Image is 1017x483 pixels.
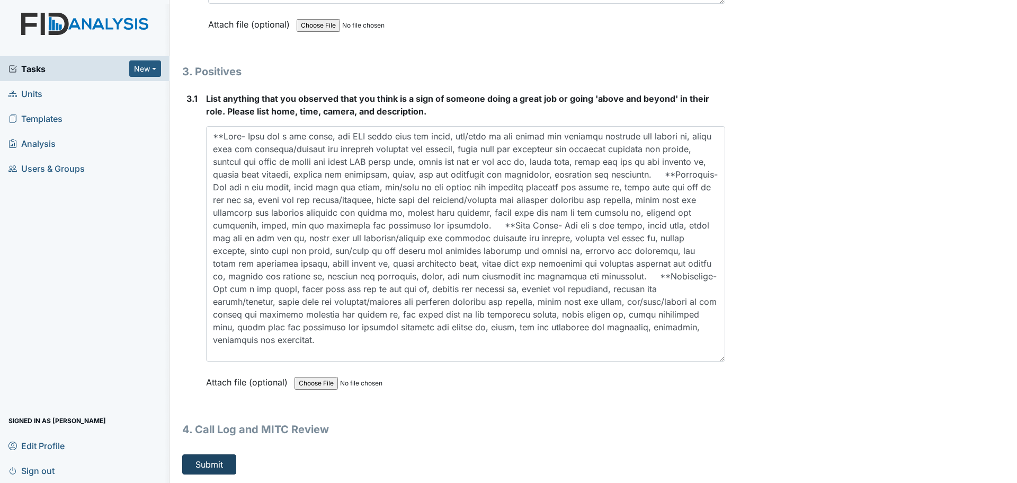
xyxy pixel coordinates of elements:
span: Analysis [8,135,56,152]
label: 3.1 [186,92,198,105]
button: Submit [182,454,236,475]
h1: 4. Call Log and MITC Review [182,421,725,437]
span: Templates [8,110,63,127]
span: Users & Groups [8,160,85,177]
button: New [129,60,161,77]
h1: 3. Positives [182,64,725,80]
span: Signed in as [PERSON_NAME] [8,412,106,429]
span: Sign out [8,462,55,479]
a: Tasks [8,63,129,75]
label: Attach file (optional) [208,12,294,31]
span: Edit Profile [8,437,65,454]
span: Units [8,85,42,102]
span: List anything that you observed that you think is a sign of someone doing a great job or going 'a... [206,93,709,117]
label: Attach file (optional) [206,370,292,389]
